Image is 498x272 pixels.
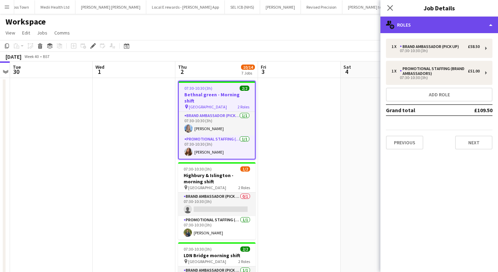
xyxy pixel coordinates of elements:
[12,68,21,76] span: 30
[241,65,255,70] span: 10/14
[241,70,255,76] div: 7 Jobs
[386,88,492,101] button: Add role
[400,66,468,76] div: Promotional Staffing (Brand Ambassadors)
[238,259,250,264] span: 2 Roles
[37,30,47,36] span: Jobs
[238,104,249,109] span: 2 Roles
[43,54,50,59] div: BST
[146,0,225,14] button: Local E rewards - [PERSON_NAME] App
[178,172,256,185] h3: Highbury & Islington - morning shift
[177,68,187,76] span: 2
[240,86,249,91] span: 2/2
[75,0,146,14] button: [PERSON_NAME] [PERSON_NAME]
[35,0,75,14] button: Medii Health Ltd
[343,64,351,70] span: Sat
[179,135,255,159] app-card-role: Promotional Staffing (Brand Ambassadors)1/107:30-10:30 (3h)[PERSON_NAME]
[178,162,256,240] app-job-card: 07:30-10:30 (3h)1/2Highbury & Islington - morning shift [GEOGRAPHIC_DATA]2 RolesBrand Ambassador ...
[240,166,250,172] span: 1/2
[178,216,256,240] app-card-role: Promotional Staffing (Brand Ambassadors)1/107:30-10:30 (3h)[PERSON_NAME]
[13,64,21,70] span: Tue
[386,136,423,149] button: Previous
[6,17,46,27] h1: Workspace
[4,0,35,14] button: Cross Town
[184,246,212,252] span: 07:30-10:30 (3h)
[301,0,342,14] button: Revised Precision
[179,91,255,104] h3: Bethnal green - Morning shift
[34,28,50,37] a: Jobs
[391,44,400,49] div: 1 x
[240,246,250,252] span: 2/2
[178,252,256,259] h3: LDN Bridge morning shift
[95,64,104,70] span: Wed
[342,0,432,14] button: [PERSON_NAME] technology Investment app
[6,30,15,36] span: View
[184,86,212,91] span: 07:30-10:30 (3h)
[468,44,480,49] div: £58.50
[238,185,250,190] span: 2 Roles
[6,53,21,60] div: [DATE]
[178,81,256,159] app-job-card: 07:30-10:30 (3h)2/2Bethnal green - Morning shift [GEOGRAPHIC_DATA]2 RolesBrand Ambassador (Pick u...
[3,28,18,37] a: View
[178,193,256,216] app-card-role: Brand Ambassador (Pick up)0/107:30-10:30 (3h)
[189,104,227,109] span: [GEOGRAPHIC_DATA]
[178,64,187,70] span: Thu
[260,68,266,76] span: 3
[380,17,498,33] div: Roles
[23,54,40,59] span: Week 40
[225,0,260,14] button: SEL ICB (NHS)
[455,136,492,149] button: Next
[261,64,266,70] span: Fri
[451,105,492,116] td: £109.50
[342,68,351,76] span: 4
[184,166,212,172] span: 07:30-10:30 (3h)
[400,44,462,49] div: Brand Ambassador (Pick up)
[188,259,226,264] span: [GEOGRAPHIC_DATA]
[179,112,255,135] app-card-role: Brand Ambassador (Pick up)1/107:30-10:30 (3h)[PERSON_NAME]
[19,28,33,37] a: Edit
[468,69,480,74] div: £51.00
[52,28,73,37] a: Comms
[260,0,301,14] button: [PERSON_NAME]
[391,69,400,74] div: 1 x
[22,30,30,36] span: Edit
[391,49,480,52] div: 07:30-10:30 (3h)
[380,3,498,12] h3: Job Details
[391,76,480,79] div: 07:30-10:30 (3h)
[94,68,104,76] span: 1
[386,105,451,116] td: Grand total
[54,30,70,36] span: Comms
[188,185,226,190] span: [GEOGRAPHIC_DATA]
